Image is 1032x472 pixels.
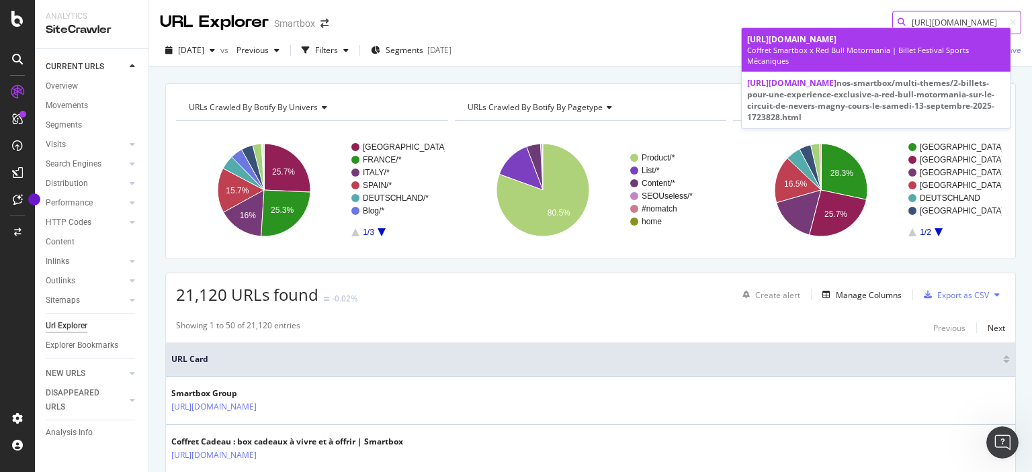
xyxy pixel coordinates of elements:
text: 25.7% [824,209,847,219]
h4: URLs Crawled By Botify By univers [186,97,436,118]
button: Previous [933,320,965,336]
div: Analytics [46,11,138,22]
div: Tooltip anchor [28,193,40,205]
span: URLs Crawled By Botify By univers [189,101,318,113]
div: arrow-right-arrow-left [320,19,329,28]
text: Product/* [642,153,675,162]
a: HTTP Codes [46,216,126,230]
a: Content [46,235,139,249]
div: Explorer Bookmarks [46,338,118,352]
div: Performance [46,196,93,210]
text: DEUTSCHLAND [920,193,980,203]
a: Outlinks [46,274,126,288]
text: 80.5% [547,208,570,218]
div: Overview [46,79,78,93]
text: [GEOGRAPHIC_DATA]/* [363,142,452,152]
div: Previous [933,322,965,334]
div: Export as CSV [937,289,989,301]
a: Url Explorer [46,319,139,333]
text: 28.3% [830,169,853,178]
a: [URL][DOMAIN_NAME]Coffret Smartbox x Red Bull Motormania | Billet Festival Sports Mécaniques [742,28,1010,72]
text: SPAIN/* [363,181,392,190]
div: Visits [46,138,66,152]
div: NEW URLS [46,367,85,381]
a: Explorer Bookmarks [46,338,139,352]
div: DISAPPEARED URLS [46,386,114,414]
div: CURRENT URLS [46,60,104,74]
div: Manage Columns [836,289,902,301]
text: [GEOGRAPHIC_DATA] [920,142,1004,152]
span: 21,120 URLs found [176,283,318,305]
a: CURRENT URLS [46,60,126,74]
a: Movements [46,99,139,113]
text: [GEOGRAPHIC_DATA] [920,181,1004,190]
a: DISAPPEARED URLS [46,386,126,414]
div: SiteCrawler [46,22,138,38]
a: NEW URLS [46,367,126,381]
input: Find a URL [892,11,1021,34]
div: Showing 1 to 50 of 21,120 entries [176,320,300,336]
text: List/* [642,166,660,175]
text: #nomatch [642,204,677,214]
div: Movements [46,99,88,113]
div: Url Explorer [46,319,87,333]
div: [DATE] [427,44,451,56]
svg: A chart. [733,132,1002,248]
button: [DATE] [160,40,220,61]
text: ITALY/* [363,168,390,177]
text: [GEOGRAPHIC_DATA] [920,155,1004,164]
text: 16.5% [784,179,807,189]
a: [URL][DOMAIN_NAME] [171,449,257,462]
iframe: Intercom live chat [986,426,1019,459]
span: [URL][DOMAIN_NAME] [747,34,836,45]
text: 25.3% [271,205,294,215]
span: URL Card [171,353,1000,365]
button: Previous [231,40,285,61]
div: HTTP Codes [46,216,91,230]
a: Analysis Info [46,426,139,440]
div: Save [1003,44,1021,56]
a: Segments [46,118,139,132]
a: Visits [46,138,126,152]
button: Export as CSV [918,284,989,305]
text: FRANCE/* [363,155,402,164]
button: Next [988,320,1005,336]
button: Manage Columns [817,287,902,303]
div: Sitemaps [46,293,80,308]
div: Segments [46,118,82,132]
a: Sitemaps [46,293,126,308]
img: Equal [324,297,329,301]
a: Inlinks [46,254,126,269]
span: Segments [386,44,423,56]
span: vs [220,44,231,56]
div: Content [46,235,75,249]
text: DEUTSCHLAND/* [363,193,429,203]
div: Filters [315,44,338,56]
a: Search Engines [46,157,126,171]
text: 1/3 [363,228,374,237]
text: [GEOGRAPHIC_DATA] [920,206,1004,216]
span: 2025 Sep. 8th [178,44,204,56]
h4: URLs Crawled By Botify By pagetype [465,97,715,118]
div: -0.02% [332,293,357,304]
div: Distribution [46,177,88,191]
a: [URL][DOMAIN_NAME]nos-smartbox/multi-themes/2-billets-pour-une-experience-exclusive-a-red-bull-mo... [742,71,1010,128]
text: 16% [240,211,256,220]
text: SEOUseless/* [642,191,693,201]
div: A chart. [455,132,724,248]
a: [URL][DOMAIN_NAME] [171,400,257,414]
div: Outlinks [46,274,75,288]
div: Smartbox Group [171,387,315,399]
div: Next [988,322,1005,334]
a: Performance [46,196,126,210]
text: 15.7% [226,186,249,195]
span: [URL][DOMAIN_NAME] [747,77,836,88]
a: Overview [46,79,139,93]
div: Search Engines [46,157,101,171]
div: Smartbox [274,17,315,30]
div: Coffret Smartbox x Red Bull Motormania | Billet Festival Sports Mécaniques [747,45,1005,66]
text: Content/* [642,179,675,188]
span: Previous [231,44,269,56]
div: nos-smartbox/multi-themes/2-billets-pour-une-experience-exclusive-a-red-bull-motormania-sur-le-ci... [747,77,1005,123]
